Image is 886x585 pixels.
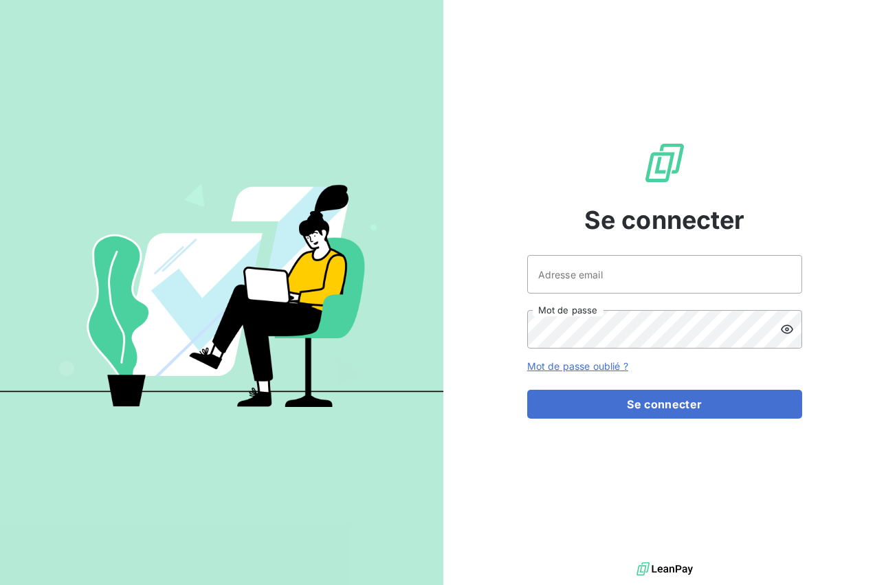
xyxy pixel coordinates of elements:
img: logo [636,559,693,580]
input: placeholder [527,255,802,294]
button: Se connecter [527,390,802,419]
a: Mot de passe oublié ? [527,360,628,372]
span: Se connecter [584,201,745,239]
img: Logo LeanPay [643,141,687,185]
